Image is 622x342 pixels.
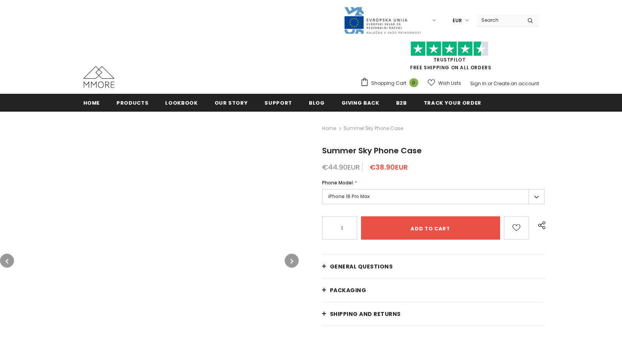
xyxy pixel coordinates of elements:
[342,99,379,107] span: Giving back
[344,6,421,35] img: Javni Razpis
[215,99,248,107] span: Our Story
[488,80,492,87] span: or
[424,99,481,107] span: Track your order
[322,255,545,278] a: General Questions
[165,99,197,107] span: Lookbook
[344,124,403,133] span: Summer Sky Phone Case
[360,77,422,89] a: Shopping Cart 0
[424,94,481,111] a: Track your order
[396,99,407,107] span: B2B
[396,94,407,111] a: B2B
[371,79,406,87] span: Shopping Cart
[360,45,539,71] span: FREE SHIPPING ON ALL ORDERS
[330,286,367,294] span: PACKAGING
[309,99,325,107] span: Blog
[83,99,100,107] span: Home
[116,99,148,107] span: Products
[330,263,393,270] span: General Questions
[322,162,360,172] span: €44.90EUR
[330,310,401,318] span: Shipping and returns
[215,94,248,111] a: Our Story
[322,279,545,302] a: PACKAGING
[322,179,353,186] span: Phone Model
[83,94,100,111] a: Home
[370,162,408,172] span: €38.90EUR
[493,80,539,87] a: Create an account
[322,189,545,204] label: iPhone 16 Pro Max
[116,94,148,111] a: Products
[83,66,115,88] img: MMORE Cases
[433,56,466,63] a: Trustpilot
[438,79,461,87] span: Wish Lists
[477,14,522,26] input: Search Site
[342,94,379,111] a: Giving back
[264,99,292,107] span: support
[264,94,292,111] a: support
[470,80,486,87] a: Sign In
[361,216,500,240] input: Add to cart
[344,17,421,23] a: Javni Razpis
[409,78,418,87] span: 0
[322,145,422,156] span: Summer Sky Phone Case
[309,94,325,111] a: Blog
[411,41,488,56] img: Trust Pilot Stars
[453,17,462,25] span: EUR
[322,302,545,326] a: Shipping and returns
[165,94,197,111] a: Lookbook
[428,76,461,90] a: Wish Lists
[322,124,336,133] a: Home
